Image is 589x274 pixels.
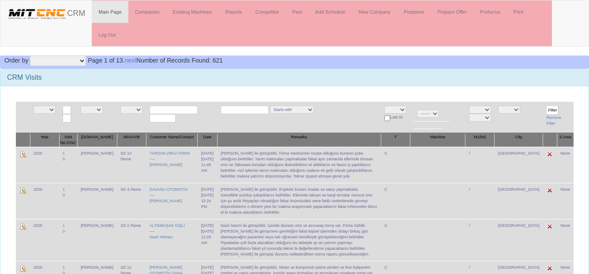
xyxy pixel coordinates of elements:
td: C [381,147,410,183]
a: Proforma [473,1,506,23]
a: next [125,57,136,64]
td: 32/ 12 /None [117,147,146,183]
img: Edit [19,265,26,272]
td: Last St. [381,102,410,133]
a: 0 [63,193,65,197]
td: [PERSON_NAME] [77,219,117,261]
img: Edit [546,223,553,230]
td: / [465,147,495,183]
img: Edit [546,187,553,194]
a: New Company [352,1,397,23]
td: C [381,219,410,261]
td: [DATE] [198,147,217,183]
div: [DATE] 12:24 PM [201,193,214,210]
a: Print [506,1,530,23]
img: Edit [19,187,26,194]
a: 1 [63,223,65,228]
a: CRM [0,0,92,22]
th: Remarks [217,133,381,147]
a: Competitor [249,1,286,23]
td: [GEOGRAPHIC_DATA] [495,147,543,183]
div: [DATE] 11:26 AM [201,229,214,246]
a: Prepare Offer [431,1,473,23]
div: [DATE] 11:45 AM [201,156,214,174]
td: 2025 [30,147,59,183]
td: [GEOGRAPHIC_DATA] [495,183,543,219]
a: Reports [218,1,249,23]
td: 2025 [30,219,59,261]
img: Edit [19,223,26,230]
h3: CRM Visits [7,74,582,81]
a: 1 [63,187,65,192]
td: Nazlı hanım ile görüşüldü. İçeride doosan vmc ve accuway torna var. Firma Sahibi [PERSON_NAME] il... [217,219,381,261]
th: Date [198,133,217,147]
a: Existing Machines [166,1,219,23]
td: 32/ 2 /None [117,219,146,261]
td: None [557,147,574,183]
a: Add Schedule [309,1,353,23]
td: ---- [146,219,198,261]
td: / [465,219,495,261]
th: Year [30,133,59,147]
th: Customer Name/Contact [146,133,198,147]
img: Edit [546,265,553,272]
a: [PERSON_NAME] [150,163,182,167]
td: C [381,183,410,219]
span: Number of Records Found: 621 [88,57,223,64]
th: M1/M2 [465,133,495,147]
a: Remove Filter [546,115,561,126]
a: [PERSON_NAME] [150,199,182,203]
th: W/VA/VB [117,133,146,147]
th: S.Area [557,133,574,147]
a: Past [285,1,308,23]
span: Page 1 of 13. [88,57,124,64]
a: 0 [63,229,65,233]
td: [PERSON_NAME] [77,147,117,183]
td: / [465,183,495,219]
a: Postpone [397,1,431,23]
td: [PERSON_NAME] ile görüşüldü. Firma merkezinin muşta olduğunu buranın şube olduğunu belirttiler. T... [217,147,381,183]
a: 1 [63,265,65,270]
td: [DATE] [198,183,217,219]
a: 1 [63,151,65,156]
td: [PERSON_NAME] [77,183,117,219]
a: DAVASLI OTOMOTİV [150,187,188,192]
img: Edit [19,151,26,158]
th: Machine [410,133,465,147]
a: Main Page [92,1,128,23]
th: City [495,133,543,147]
td: None [557,183,574,219]
td: 2025 [30,183,59,219]
a: TARSAN ZİRAİ TARIM [150,151,190,156]
td: [DATE] [198,219,217,261]
td: 32/ 4 /None [117,183,146,219]
th: T [381,133,410,147]
img: Edit [546,151,553,158]
th: [DOMAIN_NAME] [77,133,117,147]
td: ---- [146,147,198,183]
input: Filter [546,106,559,115]
th: Visit No./CNC [59,133,77,147]
a: ALTINBAŞAK DİŞLİ [150,223,185,228]
td: None [557,219,574,261]
a: Log Out [92,24,122,46]
td: ---- [146,183,198,219]
a: Nazlı Helvacı [150,235,173,239]
td: [PERSON_NAME] ile görüşüldü. Enjektör kovanı imalatı ve satışı yapmaktalar. Genellikle yurtdışı ç... [217,183,381,219]
a: Companies [128,1,166,23]
td: [GEOGRAPHIC_DATA] [495,219,543,261]
a: 0 [63,157,65,161]
img: header.png [7,7,67,20]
